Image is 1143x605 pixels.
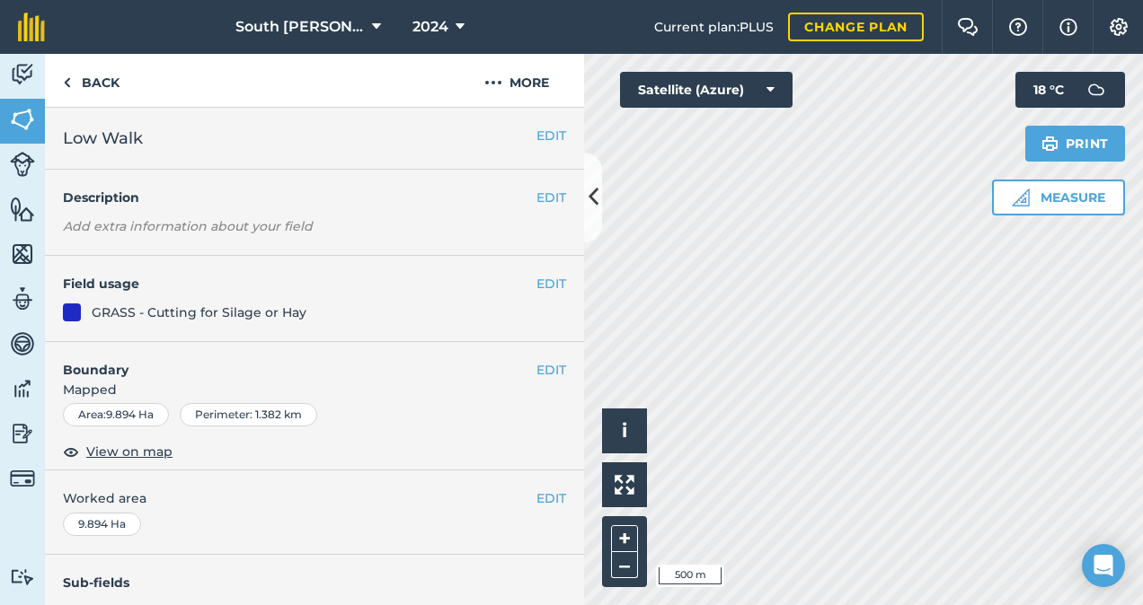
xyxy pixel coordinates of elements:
[484,72,502,93] img: svg+xml;base64,PHN2ZyB4bWxucz0iaHR0cDovL3d3dy53My5vcmcvMjAwMC9zdmciIHdpZHRoPSIyMCIgaGVpZ2h0PSIyNC...
[63,188,566,207] h4: Description
[86,442,173,461] span: View on map
[63,72,71,93] img: svg+xml;base64,PHN2ZyB4bWxucz0iaHR0cDovL3d3dy53My5vcmcvMjAwMC9zdmciIHdpZHRoPSI5IiBoZWlnaHQ9IjI0Ii...
[536,126,566,145] button: EDIT
[536,360,566,380] button: EDIT
[1059,16,1077,38] img: svg+xml;base64,PHN2ZyB4bWxucz0iaHR0cDovL3d3dy53My5vcmcvMjAwMC9zdmciIHdpZHRoPSIxNyIgaGVpZ2h0PSIxNy...
[611,525,638,552] button: +
[536,488,566,508] button: EDIT
[10,375,35,402] img: svg+xml;base64,PD94bWwgdmVyc2lvbj0iMS4wIiBlbmNvZGluZz0idXRmLTgiPz4KPCEtLSBHZW5lcmF0b3I6IEFkb2JlIE...
[10,285,35,312] img: svg+xml;base64,PD94bWwgdmVyc2lvbj0iMS4wIiBlbmNvZGluZz0idXRmLTgiPz4KPCEtLSBHZW5lcmF0b3I6IEFkb2JlIE...
[10,330,35,357] img: svg+xml;base64,PD94bWwgdmVyc2lvbj0iMS4wIiBlbmNvZGluZz0idXRmLTgiPz4KPCEtLSBHZW5lcmF0b3I6IEFkb2JlIE...
[63,274,536,294] h4: Field usage
[18,13,45,41] img: fieldmargin Logo
[1082,544,1125,587] div: Open Intercom Messenger
[1012,189,1030,206] img: Ruler icon
[10,152,35,177] img: svg+xml;base64,PD94bWwgdmVyc2lvbj0iMS4wIiBlbmNvZGluZz0idXRmLTgiPz4KPCEtLSBHZW5lcmF0b3I6IEFkb2JlIE...
[63,488,566,508] span: Worked area
[1108,18,1130,36] img: A cog icon
[611,552,638,578] button: –
[10,568,35,585] img: svg+xml;base64,PD94bWwgdmVyc2lvbj0iMS4wIiBlbmNvZGluZz0idXRmLTgiPz4KPCEtLSBHZW5lcmF0b3I6IEFkb2JlIE...
[10,196,35,223] img: svg+xml;base64,PHN2ZyB4bWxucz0iaHR0cDovL3d3dy53My5vcmcvMjAwMC9zdmciIHdpZHRoPSI1NiIgaGVpZ2h0PSI2MC...
[63,441,79,462] img: svg+xml;base64,PHN2ZyB4bWxucz0iaHR0cDovL3d3dy53My5vcmcvMjAwMC9zdmciIHdpZHRoPSIxOCIgaGVpZ2h0PSIyNC...
[180,403,317,426] div: Perimeter : 1.382 km
[536,274,566,294] button: EDIT
[1007,18,1029,36] img: A question mark icon
[615,475,634,495] img: Four arrows, one pointing top left, one top right, one bottom right and the last bottom left
[412,16,448,38] span: 2024
[602,408,647,453] button: i
[10,61,35,88] img: svg+xml;base64,PD94bWwgdmVyc2lvbj0iMS4wIiBlbmNvZGluZz0idXRmLTgiPz4KPCEtLSBHZW5lcmF0b3I6IEFkb2JlIE...
[45,380,584,399] span: Mapped
[63,441,173,462] button: View on map
[45,342,536,380] h4: Boundary
[957,18,979,36] img: Two speech bubbles overlapping with the left bubble in the forefront
[620,72,793,108] button: Satellite (Azure)
[63,513,141,536] div: 9.894 Ha
[654,17,774,37] span: Current plan : PLUS
[449,54,584,107] button: More
[10,420,35,447] img: svg+xml;base64,PD94bWwgdmVyc2lvbj0iMS4wIiBlbmNvZGluZz0idXRmLTgiPz4KPCEtLSBHZW5lcmF0b3I6IEFkb2JlIE...
[10,466,35,491] img: svg+xml;base64,PD94bWwgdmVyc2lvbj0iMS4wIiBlbmNvZGluZz0idXRmLTgiPz4KPCEtLSBHZW5lcmF0b3I6IEFkb2JlIE...
[1025,126,1126,162] button: Print
[235,16,365,38] span: South [PERSON_NAME]
[63,403,169,426] div: Area : 9.894 Ha
[788,13,924,41] a: Change plan
[536,188,566,207] button: EDIT
[45,54,137,107] a: Back
[92,302,306,322] div: GRASS - Cutting for Silage or Hay
[1015,72,1125,108] button: 18 °C
[1041,133,1059,154] img: svg+xml;base64,PHN2ZyB4bWxucz0iaHR0cDovL3d3dy53My5vcmcvMjAwMC9zdmciIHdpZHRoPSIxOSIgaGVpZ2h0PSIyNC...
[10,241,35,267] img: svg+xml;base64,PHN2ZyB4bWxucz0iaHR0cDovL3d3dy53My5vcmcvMjAwMC9zdmciIHdpZHRoPSI1NiIgaGVpZ2h0PSI2MC...
[1033,72,1064,108] span: 18 ° C
[63,126,143,151] span: Low Walk
[1078,72,1114,108] img: svg+xml;base64,PD94bWwgdmVyc2lvbj0iMS4wIiBlbmNvZGluZz0idXRmLTgiPz4KPCEtLSBHZW5lcmF0b3I6IEFkb2JlIE...
[45,573,584,592] h4: Sub-fields
[10,106,35,133] img: svg+xml;base64,PHN2ZyB4bWxucz0iaHR0cDovL3d3dy53My5vcmcvMjAwMC9zdmciIHdpZHRoPSI1NiIgaGVpZ2h0PSI2MC...
[992,180,1125,215] button: Measure
[622,419,627,442] span: i
[63,218,313,234] em: Add extra information about your field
